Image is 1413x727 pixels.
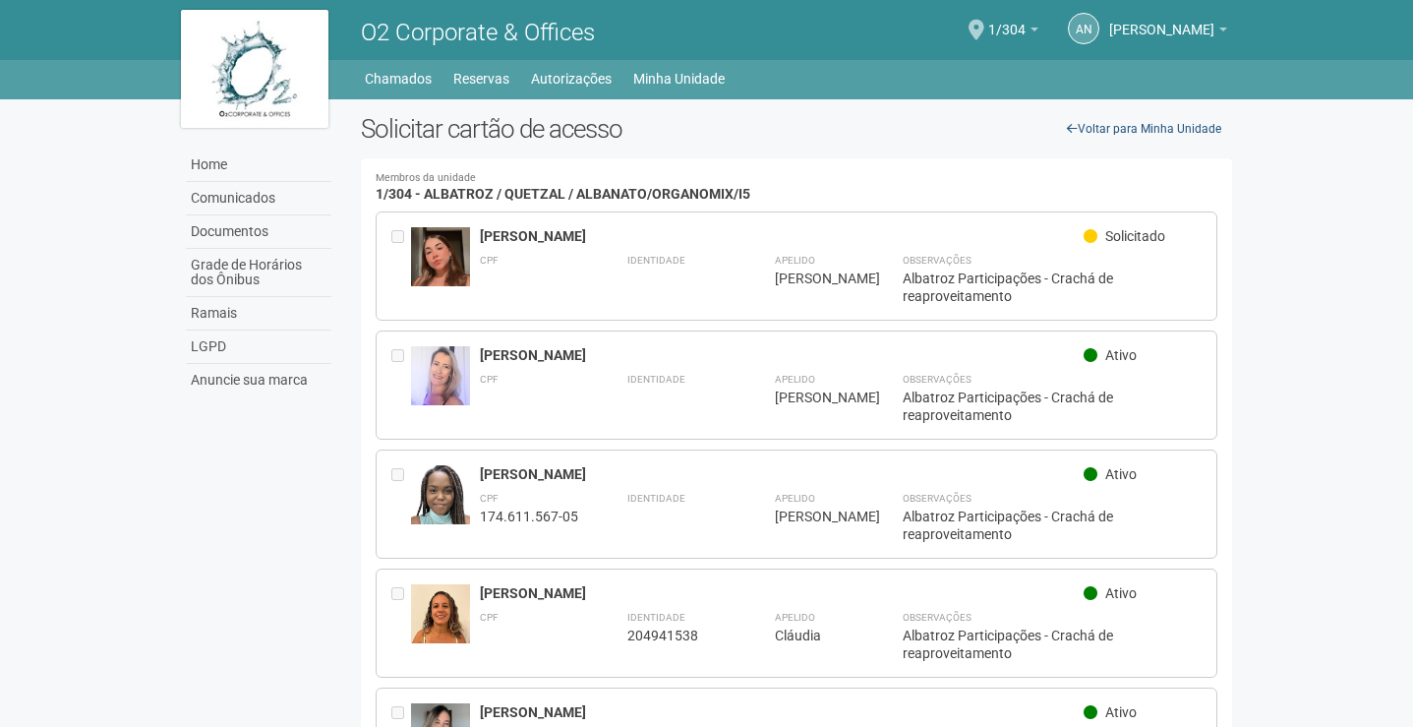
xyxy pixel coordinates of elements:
[1109,3,1214,37] span: Aline Nascimento
[903,270,1203,305] div: Albatroz Participações - Crachá de reaproveitamento
[480,584,1085,602] div: [PERSON_NAME]
[376,173,1218,202] h4: 1/304 - ALBATROZ / QUETZAL / ALBANATO/ORGANOMIX/I5
[775,508,854,525] div: [PERSON_NAME]
[186,182,331,215] a: Comunicados
[775,255,815,266] strong: Apelido
[480,703,1085,721] div: [PERSON_NAME]
[480,465,1085,483] div: [PERSON_NAME]
[903,374,971,385] strong: Observações
[903,493,971,504] strong: Observações
[775,374,815,385] strong: Apelido
[186,364,331,396] a: Anuncie sua marca
[627,627,726,644] div: 204941538
[376,173,1218,184] small: Membros da unidade
[480,346,1085,364] div: [PERSON_NAME]
[181,10,328,128] img: logo.jpg
[903,627,1203,662] div: Albatroz Participações - Crachá de reaproveitamento
[361,19,595,46] span: O2 Corporate & Offices
[988,25,1038,40] a: 1/304
[411,227,470,293] img: user.jpg
[480,374,499,385] strong: CPF
[775,270,854,287] div: [PERSON_NAME]
[186,331,331,364] a: LGPD
[531,65,612,92] a: Autorizações
[411,584,470,642] img: user.jpg
[1109,25,1227,40] a: [PERSON_NAME]
[1105,585,1137,601] span: Ativo
[391,346,411,424] div: Entre em contato com a Aministração para solicitar o cancelamento ou 2a via
[1105,347,1137,363] span: Ativo
[391,227,411,305] div: Entre em contato com a Aministração para solicitar o cancelamento ou 2a via
[365,65,432,92] a: Chamados
[411,346,470,405] img: user.jpg
[627,374,685,385] strong: Identidade
[480,493,499,504] strong: CPF
[480,227,1085,245] div: [PERSON_NAME]
[1105,228,1165,244] span: Solicitado
[1068,13,1099,44] a: AN
[453,65,509,92] a: Reservas
[775,627,854,644] div: Cláudia
[627,255,685,266] strong: Identidade
[1105,466,1137,482] span: Ativo
[480,255,499,266] strong: CPF
[633,65,725,92] a: Minha Unidade
[480,612,499,623] strong: CPF
[361,114,1233,144] h2: Solicitar cartão de acesso
[186,149,331,182] a: Home
[391,584,411,662] div: Entre em contato com a Aministração para solicitar o cancelamento ou 2a via
[903,255,971,266] strong: Observações
[988,3,1026,37] span: 1/304
[903,389,1203,424] div: Albatroz Participações - Crachá de reaproveitamento
[903,612,971,623] strong: Observações
[775,493,815,504] strong: Apelido
[903,508,1203,543] div: Albatroz Participações - Crachá de reaproveitamento
[1105,704,1137,720] span: Ativo
[391,465,411,543] div: Entre em contato com a Aministração para solicitar o cancelamento ou 2a via
[627,612,685,623] strong: Identidade
[411,465,470,531] img: user.jpg
[775,389,854,406] div: [PERSON_NAME]
[186,215,331,249] a: Documentos
[186,249,331,297] a: Grade de Horários dos Ônibus
[480,508,578,525] div: 174.611.567-05
[1056,114,1232,144] a: Voltar para Minha Unidade
[775,612,815,623] strong: Apelido
[186,297,331,331] a: Ramais
[627,493,685,504] strong: Identidade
